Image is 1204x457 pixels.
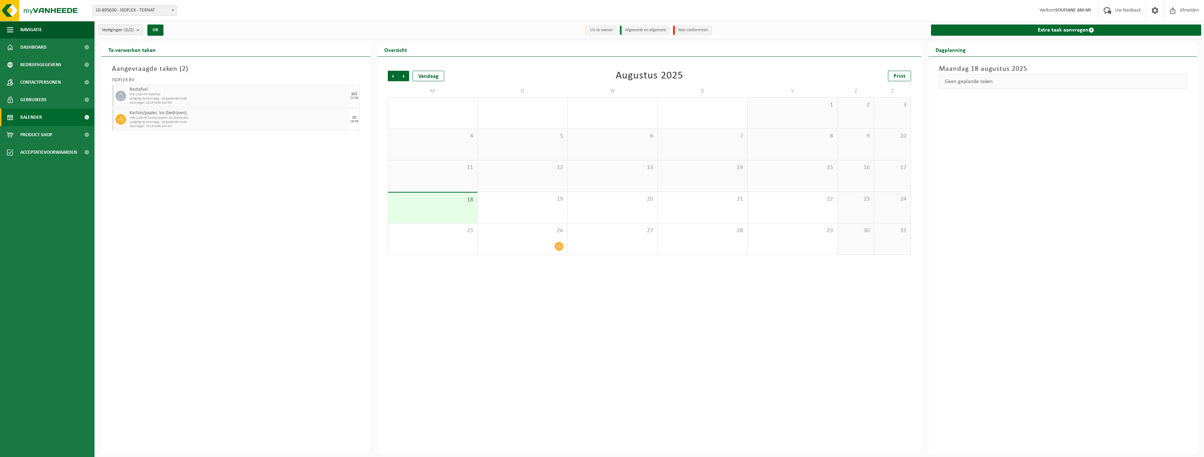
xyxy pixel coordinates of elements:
[616,71,683,81] div: Augustus 2025
[661,132,744,140] span: 7
[147,25,163,36] button: OK
[878,195,907,203] span: 24
[661,227,744,235] span: 28
[751,164,834,172] span: 15
[478,85,568,97] td: D
[838,85,874,97] td: Z
[129,124,348,129] span: Aanvrager: SOUFIANE AM-MI
[20,91,47,109] span: Gebruikers
[20,126,52,144] span: Product Shop
[751,132,834,140] span: 8
[751,195,834,203] span: 22
[673,26,712,35] li: Non-conformiteit
[129,97,348,101] span: Lediging op aanvraag - op geplande route
[481,132,564,140] span: 5
[20,21,42,39] span: Navigatie
[129,101,348,105] span: Aanvrager: SOUFIANE AM-MI
[481,164,564,172] span: 12
[661,195,744,203] span: 21
[20,39,47,56] span: Dashboard
[388,85,478,97] td: M
[182,65,186,72] span: 2
[388,71,398,81] span: Vorige
[350,120,358,123] div: 19/08
[878,164,907,172] span: 17
[101,43,163,56] h2: Te verwerken taken
[878,132,907,140] span: 10
[571,227,654,235] span: 27
[751,101,834,109] span: 1
[112,64,360,74] h3: Aangevraagde taken ( )
[129,110,348,116] span: Karton/papier, los (bedrijven)
[661,164,744,172] span: 14
[481,227,564,235] span: 26
[129,92,348,97] span: WB-1100-HP restafval
[751,227,834,235] span: 29
[894,74,905,79] span: Print
[129,120,348,124] span: Lediging op aanvraag - op geplande route
[20,109,42,126] span: Kalender
[929,43,973,56] h2: Dagplanning
[748,85,838,97] td: V
[874,85,911,97] td: Z
[878,101,907,109] span: 3
[888,71,911,81] a: Print
[20,144,77,161] span: Acceptatievoorwaarden
[392,132,474,140] span: 4
[98,25,143,35] button: Vestigingen(2/2)
[571,195,654,203] span: 20
[392,196,474,204] span: 18
[413,71,444,81] div: Vandaag
[92,5,177,16] span: 10-895630 - ISOFLEX - TERNAT
[620,26,670,35] li: Afgewerkt en afgemeld
[1055,8,1091,13] strong: SOUFIANE AM-MI
[129,116,348,120] span: WB-1100-HP karton/papier, los (bedrijven)
[841,195,870,203] span: 23
[939,64,1187,74] h3: Maandag 18 augustus 2025
[878,227,907,235] span: 31
[20,56,61,74] span: Bedrijfsgegevens
[102,25,134,35] span: Vestigingen
[124,28,134,32] count: (2/2)
[112,78,360,85] div: ISOFLEX BV
[931,25,1202,36] a: Extra taak aanvragen
[20,74,61,91] span: Contactpersonen
[658,85,748,97] td: D
[939,74,1187,89] div: Geen geplande taken
[392,227,474,235] span: 25
[350,96,358,100] div: 21/08
[841,227,870,235] span: 30
[351,92,357,96] div: DO
[841,132,870,140] span: 9
[129,87,348,92] span: Restafval
[481,195,564,203] span: 19
[392,164,474,172] span: 11
[571,132,654,140] span: 6
[841,164,870,172] span: 16
[568,85,658,97] td: W
[841,101,870,109] span: 2
[352,116,356,120] div: DI
[399,71,409,81] span: Volgende
[571,164,654,172] span: 13
[93,6,176,15] span: 10-895630 - ISOFLEX - TERNAT
[585,26,616,35] li: Uit te voeren
[377,43,414,56] h2: Overzicht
